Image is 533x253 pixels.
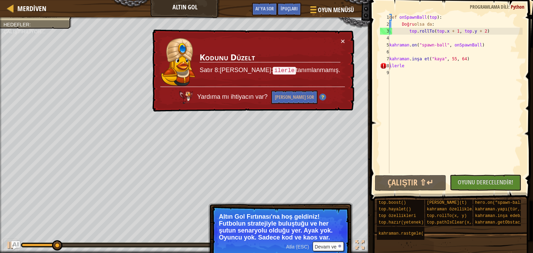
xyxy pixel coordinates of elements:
[197,93,268,100] font: Yardıma mı ihtiyacın var?
[353,239,367,253] button: Tam ekran değiştir
[458,178,513,186] font: Oyunu Derecelendir!
[341,38,345,45] button: ×
[387,36,389,41] font: 4
[341,37,345,45] font: ×
[161,37,196,86] img: duck_pender.png
[379,231,426,236] font: kahraman.rastgele()
[273,67,296,75] code: ilerle
[3,29,45,34] font: Çalıştırılıyor...
[387,50,389,54] font: 6
[427,220,479,225] font: top.pathIsClear(x, y)
[305,3,358,19] button: Oyun Menüsü
[315,244,337,250] font: Devam ve
[200,51,255,63] font: Kodunu Düzelt
[508,3,510,10] font: :
[379,207,411,212] font: top.hayalet()
[200,66,273,73] font: Satır 8:[PERSON_NAME]:
[427,207,477,212] font: kahraman özellikleri
[252,3,277,16] button: AI'ya sor
[387,29,389,34] font: 3
[387,43,389,47] font: 5
[286,244,309,250] font: Atla (ESC)
[296,67,340,74] font: tanımlanmamış.
[387,70,389,75] font: 9
[450,175,521,191] button: Oyunu Derecelendir!
[3,22,29,27] font: Hedefler
[427,213,467,218] font: top.rollTo(x, y)
[3,239,17,253] button: Ctrl + P: Play
[255,5,274,12] font: AI'ya sor
[14,4,46,13] a: Merdiven
[271,90,317,104] button: [PERSON_NAME] Sor
[319,94,326,101] img: İpucu
[387,63,389,68] font: 8
[281,5,298,12] font: İpuçları
[387,22,389,27] font: 2
[387,15,389,20] font: 1
[179,90,193,103] img: Yapay zeka
[313,242,344,251] button: Devam ve
[387,56,389,61] font: 7
[219,213,333,241] font: Altın Gol Fırtınası'na hoş geldiniz! Futbolun stratejiyle buluştuğu ve her şutun senaryolu olduğu...
[318,6,354,14] font: Oyun Menüsü
[379,220,424,225] font: top.hazır(yetenek)
[275,94,314,101] font: [PERSON_NAME] Sor
[17,4,46,13] font: Merdiven
[11,241,20,250] button: AI'ya sor
[29,22,31,27] font: :
[511,3,524,10] font: Python
[379,213,416,218] font: top özellikleri
[470,3,508,10] font: Programlama dili
[375,175,446,191] button: Çalıştır ⇧↵
[379,200,406,205] font: top.boost()
[427,200,467,205] font: [PERSON_NAME](t)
